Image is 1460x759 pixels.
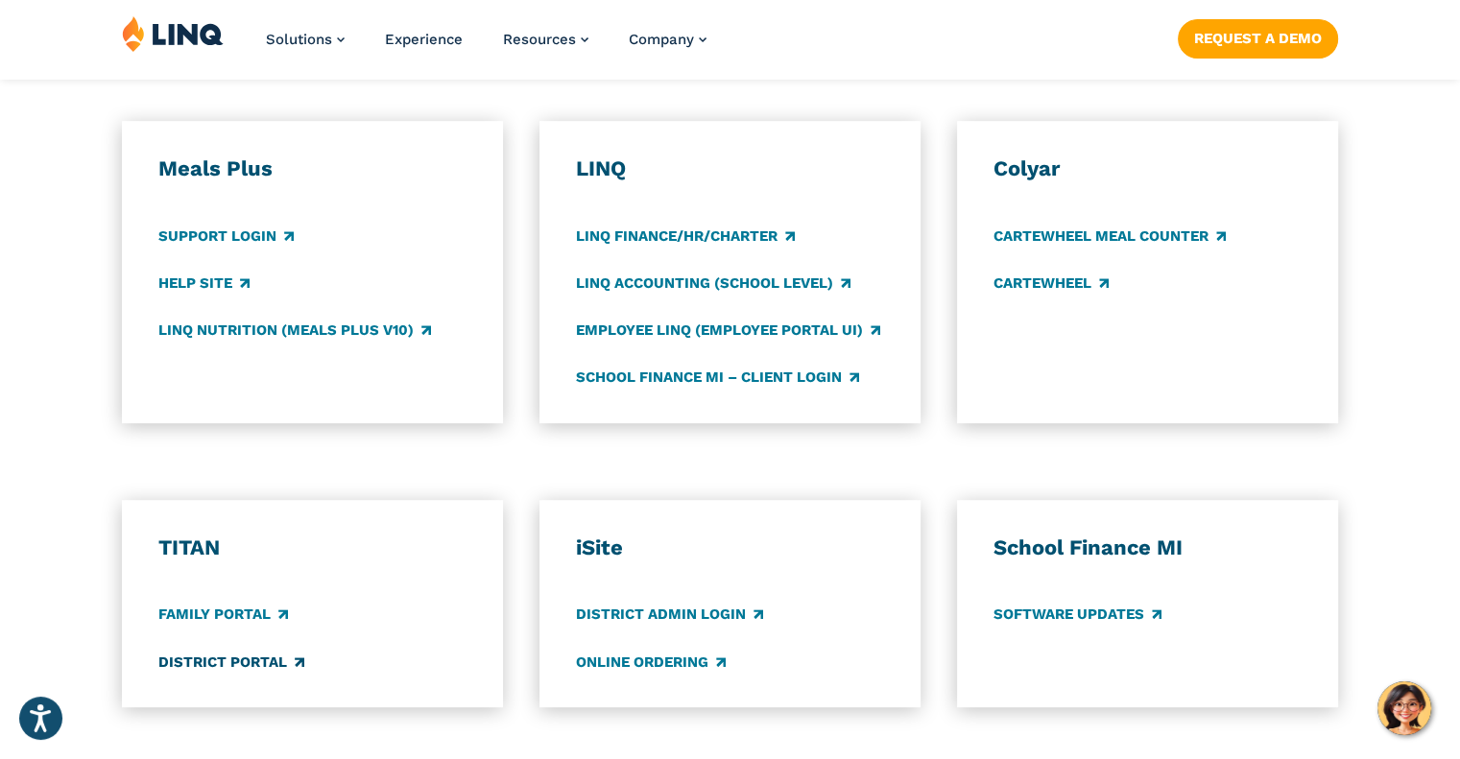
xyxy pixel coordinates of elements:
[158,652,304,673] a: District Portal
[576,155,884,182] h3: LINQ
[158,534,467,561] h3: TITAN
[158,155,467,182] h3: Meals Plus
[385,31,463,48] a: Experience
[576,320,880,341] a: Employee LINQ (Employee Portal UI)
[993,225,1226,247] a: CARTEWHEEL Meal Counter
[1178,19,1338,58] a: Request a Demo
[503,31,588,48] a: Resources
[993,155,1302,182] h3: Colyar
[266,31,345,48] a: Solutions
[993,273,1109,294] a: CARTEWHEEL
[503,31,576,48] span: Resources
[629,31,694,48] span: Company
[629,31,706,48] a: Company
[122,15,224,52] img: LINQ | K‑12 Software
[158,273,250,294] a: Help Site
[158,320,431,341] a: LINQ Nutrition (Meals Plus v10)
[576,273,850,294] a: LINQ Accounting (school level)
[266,15,706,79] nav: Primary Navigation
[158,605,288,626] a: Family Portal
[158,225,294,247] a: Support Login
[576,225,795,247] a: LINQ Finance/HR/Charter
[576,652,726,673] a: Online Ordering
[1377,681,1431,735] button: Hello, have a question? Let’s chat.
[1178,15,1338,58] nav: Button Navigation
[576,367,859,388] a: School Finance MI – Client Login
[993,605,1161,626] a: Software Updates
[576,605,763,626] a: District Admin Login
[576,534,884,561] h3: iSite
[993,534,1302,561] h3: School Finance MI
[266,31,332,48] span: Solutions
